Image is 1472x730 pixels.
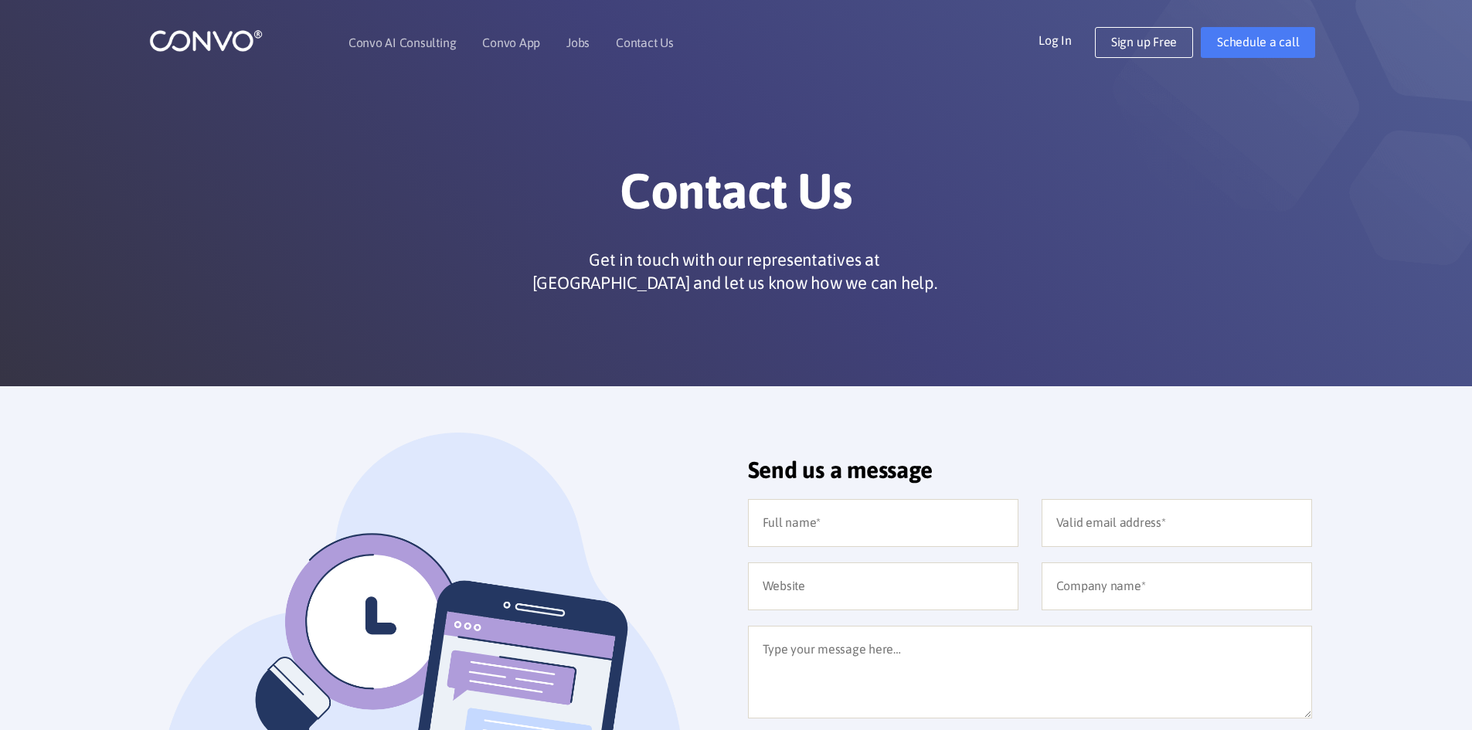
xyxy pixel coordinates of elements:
input: Valid email address* [1042,499,1312,547]
input: Full name* [748,499,1018,547]
input: Company name* [1042,562,1312,610]
a: Convo App [482,36,540,49]
a: Log In [1039,27,1095,52]
a: Convo AI Consulting [348,36,456,49]
h2: Send us a message [748,456,1312,495]
input: Website [748,562,1018,610]
h1: Contact Us [308,161,1165,233]
a: Contact Us [616,36,674,49]
img: logo_1.png [149,29,263,53]
a: Jobs [566,36,590,49]
p: Get in touch with our representatives at [GEOGRAPHIC_DATA] and let us know how we can help. [526,248,943,294]
a: Schedule a call [1201,27,1315,58]
a: Sign up Free [1095,27,1193,58]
